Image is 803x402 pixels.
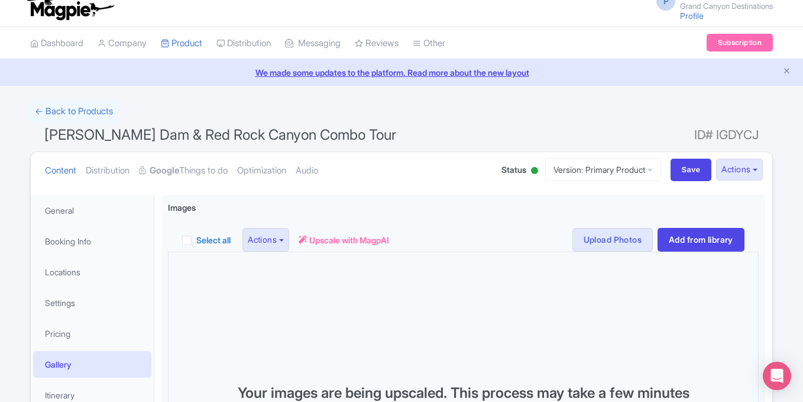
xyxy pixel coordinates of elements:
[671,159,712,181] input: Save
[98,27,147,60] a: Company
[355,27,399,60] a: Reviews
[45,152,76,189] a: Content
[139,152,228,189] a: GoogleThings to do
[161,27,202,60] a: Product
[680,11,704,21] a: Profile
[501,163,526,176] span: Status
[572,228,653,252] a: Upload Photos
[285,27,341,60] a: Messaging
[33,228,151,255] a: Booking Info
[545,158,661,181] a: Version: Primary Product
[242,228,289,252] button: Actions
[237,152,286,189] a: Optimization
[30,27,83,60] a: Dashboard
[33,259,151,285] a: Locations
[680,2,773,10] small: Grand Canyon Destinations
[33,290,151,316] a: Settings
[309,234,389,246] span: Upscale with MagpAI
[44,126,396,143] span: [PERSON_NAME] Dam & Red Rock Canyon Combo Tour
[658,228,744,252] a: Add from library
[782,65,791,79] button: Close announcement
[216,27,271,60] a: Distribution
[196,234,231,246] label: Select all
[716,159,763,181] button: Actions
[7,66,796,79] a: We made some updates to the platform. Read more about the new layout
[413,27,445,60] a: Other
[694,123,759,147] span: ID# IGDYCJ
[86,152,129,189] a: Distribution
[707,34,773,52] a: Subscription
[168,201,196,214] span: Images
[763,362,791,390] div: Open Intercom Messenger
[299,234,389,246] a: Upscale with MagpAI
[296,152,318,189] a: Audio
[33,197,151,224] a: General
[33,320,151,347] a: Pricing
[33,351,151,378] a: Gallery
[30,100,118,123] a: ← Back to Products
[150,164,179,178] strong: Google
[529,162,540,181] div: Active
